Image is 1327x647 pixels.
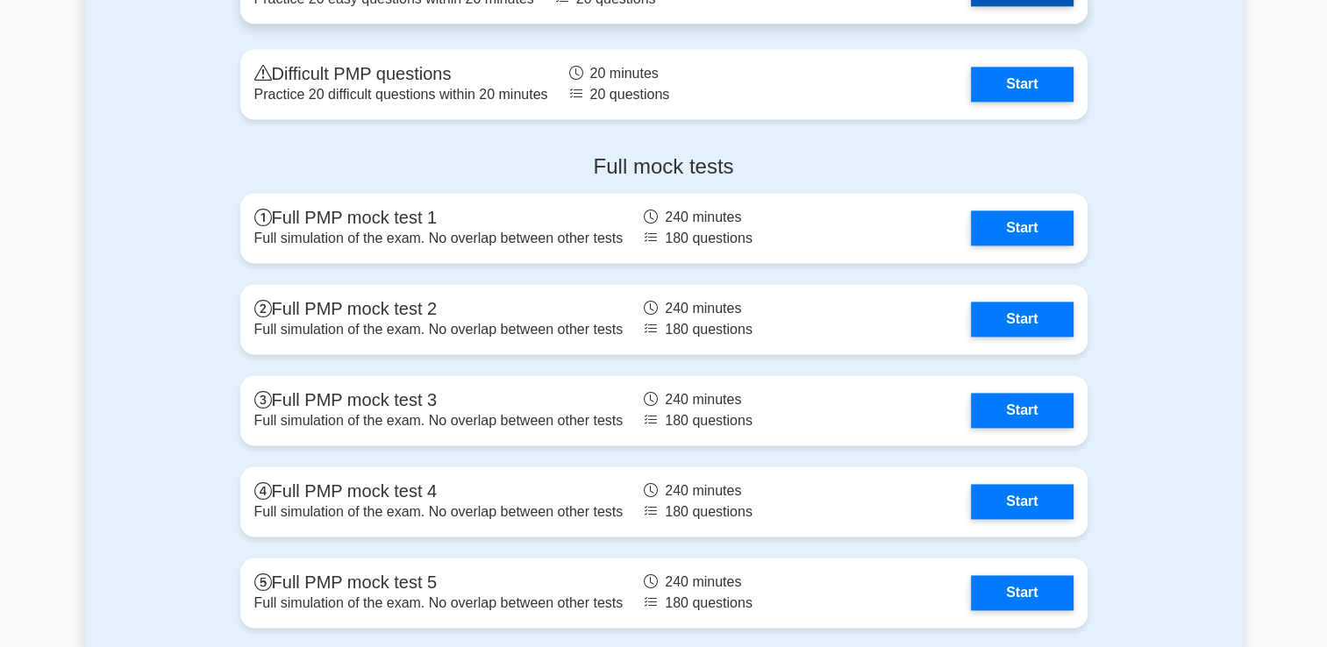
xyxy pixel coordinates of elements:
a: Start [971,575,1073,610]
a: Start [971,67,1073,102]
a: Start [971,393,1073,428]
a: Start [971,210,1073,245]
a: Start [971,302,1073,337]
a: Start [971,484,1073,519]
h4: Full mock tests [240,154,1088,180]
